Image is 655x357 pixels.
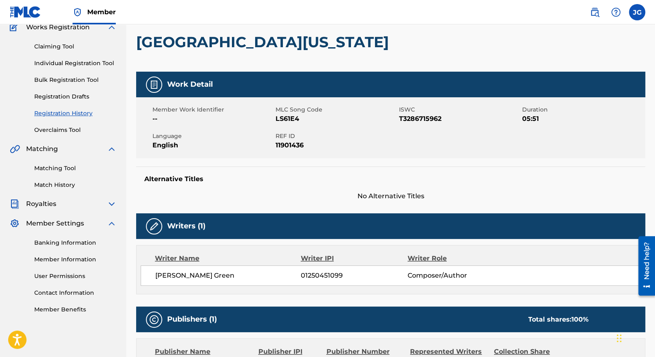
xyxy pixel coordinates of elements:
[399,114,520,124] span: T3286715962
[107,22,117,32] img: expand
[34,76,117,84] a: Bulk Registration Tool
[34,126,117,134] a: Overclaims Tool
[276,105,397,114] span: MLC Song Code
[87,7,116,17] span: Member
[167,221,205,231] h5: Writers (1)
[107,199,117,209] img: expand
[167,80,213,89] h5: Work Detail
[10,6,41,18] img: MLC Logo
[152,114,273,124] span: --
[494,347,567,357] div: Collection Share
[301,271,408,280] span: 01250451099
[408,254,505,263] div: Writer Role
[522,105,643,114] span: Duration
[107,144,117,154] img: expand
[155,271,301,280] span: [PERSON_NAME] Green
[276,140,397,150] span: 11901436
[587,4,603,20] a: Public Search
[10,22,20,32] img: Works Registration
[34,164,117,173] a: Matching Tool
[608,4,624,20] div: Help
[614,318,655,357] iframe: Chat Widget
[26,22,90,32] span: Works Registration
[167,315,217,324] h5: Publishers (1)
[276,132,397,140] span: REF ID
[522,114,643,124] span: 05:51
[144,175,637,183] h5: Alternative Titles
[629,4,645,20] div: User Menu
[107,219,117,228] img: expand
[258,347,320,357] div: Publisher IPI
[632,233,655,298] iframe: Resource Center
[617,326,622,350] div: Drag
[34,92,117,101] a: Registration Drafts
[152,140,273,150] span: English
[326,347,404,357] div: Publisher Number
[10,144,20,154] img: Matching
[34,305,117,314] a: Member Benefits
[152,105,273,114] span: Member Work Identifier
[136,33,393,51] h2: [GEOGRAPHIC_DATA][US_STATE]
[149,221,159,231] img: Writers
[301,254,408,263] div: Writer IPI
[34,255,117,264] a: Member Information
[149,80,159,90] img: Work Detail
[136,191,645,201] span: No Alternative Titles
[399,105,520,114] span: ISWC
[73,7,82,17] img: Top Rightsholder
[34,42,117,51] a: Claiming Tool
[155,347,252,357] div: Publisher Name
[34,272,117,280] a: User Permissions
[26,199,56,209] span: Royalties
[410,347,488,357] div: Represented Writers
[571,315,589,323] span: 100 %
[34,59,117,68] a: Individual Registration Tool
[10,199,20,209] img: Royalties
[34,109,117,118] a: Registration History
[276,114,397,124] span: LS61E4
[26,219,84,228] span: Member Settings
[155,254,301,263] div: Writer Name
[528,315,589,324] div: Total shares:
[590,7,600,17] img: search
[10,219,20,228] img: Member Settings
[149,315,159,324] img: Publishers
[34,289,117,297] a: Contact Information
[408,271,505,280] span: Composer/Author
[34,181,117,189] a: Match History
[26,144,58,154] span: Matching
[611,7,621,17] img: help
[152,132,273,140] span: Language
[34,239,117,247] a: Banking Information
